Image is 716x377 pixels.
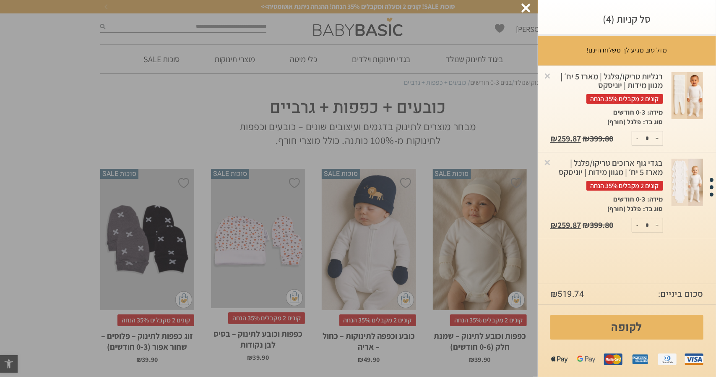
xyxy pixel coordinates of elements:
strong: סכום ביניים: [658,288,703,300]
img: רגליות טריקו/פלנל | מארז 5 יח׳ | מגוון מידות | יוניסקס [672,72,703,120]
input: כמות המוצר [639,131,656,145]
p: 0-3 חודשים [614,195,646,204]
img: apple%20pay.png [550,350,569,369]
a: Remove this item [543,71,552,80]
img: visa.png [685,350,703,369]
button: + [652,131,663,145]
img: amex.png [631,350,649,369]
button: zendesk chatHave questions? We're here to help! [3,3,106,71]
a: לקופה [550,315,703,340]
span: קונים 2 מקבלים 35% הנחה [586,94,663,104]
img: gpay.png [577,350,596,369]
a: בגדי גוף ארוכים טריקו/פלנל | מארז 5 יח׳ | מגוון מידות | יוניסקס [672,159,703,206]
p: מזל טוב מגיע לך משלוח חינם! [586,46,667,55]
p: פלנל (חורף) [607,204,641,214]
span: ₪ [550,288,558,300]
span: ₪ [550,220,557,230]
div: רגליות טריקו/פלנל | מארז 5 יח׳ | מגוון מידות | יוניסקס [550,72,663,104]
img: בגדי גוף ארוכים טריקו/פלנל | מארז 5 יח׳ | מגוון מידות | יוניסקס [672,159,703,206]
a: Remove this item [543,158,552,166]
a: רגליות טריקו/פלנל | מארז 5 יח׳ | מגוון מידות | יוניסקס [672,72,703,120]
td: Have questions? We're here to help! [8,13,60,68]
img: diners.png [658,350,677,369]
h3: סל קניות (4) [550,13,703,26]
bdi: 399.80 [583,133,613,144]
p: 0-3 חודשים [614,108,646,117]
bdi: 519.74 [550,288,584,300]
span: ₪ [583,133,590,144]
button: + [652,218,663,232]
bdi: 259.87 [550,220,581,230]
div: zendesk chat [13,5,96,13]
a: בגדי גוף ארוכים טריקו/פלנל | מארז 5 יח׳ | מגוון מידות | יוניסקסקונים 2 מקבלים 35% הנחה [550,159,663,195]
bdi: 399.80 [583,220,613,230]
p: פלנל (חורף) [607,118,641,127]
input: כמות המוצר [639,218,656,232]
a: רגליות טריקו/פלנל | מארז 5 יח׳ | מגוון מידות | יוניסקסקונים 2 מקבלים 35% הנחה [550,72,663,108]
span: ₪ [583,220,590,230]
dt: מידה: [646,108,663,117]
div: בגדי גוף ארוכים טריקו/פלנל | מארז 5 יח׳ | מגוון מידות | יוניסקס [550,159,663,191]
button: - [632,218,643,232]
dt: מידה: [646,195,663,204]
span: קונים 2 מקבלים 35% הנחה [586,181,663,191]
dt: סוג בד: [641,118,663,127]
bdi: 259.87 [550,133,581,144]
span: ₪ [550,133,557,144]
dt: סוג בד: [641,204,663,214]
button: - [632,131,643,145]
img: mastercard.png [604,350,622,369]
